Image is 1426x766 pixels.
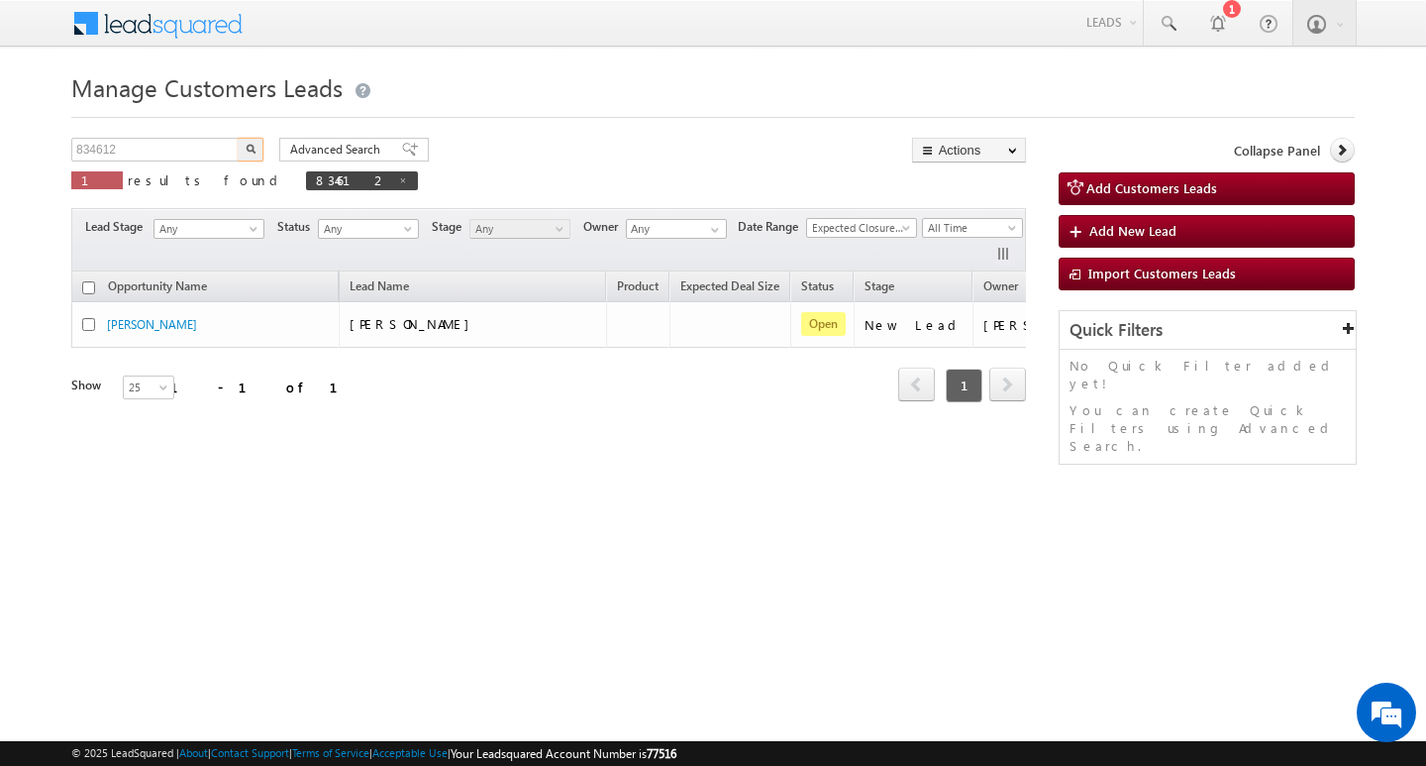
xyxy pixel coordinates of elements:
[71,377,107,394] div: Show
[898,368,935,401] span: prev
[583,218,626,236] span: Owner
[626,219,727,239] input: Type to Search
[738,218,806,236] span: Date Range
[898,370,935,401] a: prev
[153,219,264,239] a: Any
[801,312,846,336] span: Open
[71,744,676,763] span: © 2025 LeadSquared | | | | |
[350,315,479,332] span: [PERSON_NAME]
[865,278,894,293] span: Stage
[128,171,285,188] span: results found
[1089,222,1176,239] span: Add New Lead
[154,220,257,238] span: Any
[451,746,676,761] span: Your Leadsquared Account Number is
[865,316,964,334] div: New Lead
[1069,357,1346,392] p: No Quick Filter added yet!
[318,219,419,239] a: Any
[647,746,676,761] span: 77516
[946,369,982,402] span: 1
[277,218,318,236] span: Status
[292,746,369,759] a: Terms of Service
[791,275,844,301] a: Status
[123,376,174,399] a: 25
[700,220,725,240] a: Show All Items
[290,141,386,159] span: Advanced Search
[432,218,469,236] span: Stage
[1234,142,1320,160] span: Collapse Panel
[806,218,917,238] a: Expected Closure Date
[179,746,208,759] a: About
[989,370,1026,401] a: next
[85,218,151,236] span: Lead Stage
[372,746,448,759] a: Acceptable Use
[922,218,1023,238] a: All Time
[923,219,1017,237] span: All Time
[1069,401,1346,455] p: You can create Quick Filters using Advanced Search.
[82,281,95,294] input: Check all records
[855,275,904,301] a: Stage
[617,278,659,293] span: Product
[340,275,419,301] span: Lead Name
[246,144,255,154] img: Search
[807,219,910,237] span: Expected Closure Date
[469,219,570,239] a: Any
[1060,311,1356,350] div: Quick Filters
[98,275,217,301] a: Opportunity Name
[71,71,343,103] span: Manage Customers Leads
[108,278,207,293] span: Opportunity Name
[124,379,176,396] span: 25
[983,278,1018,293] span: Owner
[912,138,1026,163] button: Actions
[680,278,779,293] span: Expected Deal Size
[170,376,361,398] div: 1 - 1 of 1
[1086,179,1217,196] span: Add Customers Leads
[670,275,789,301] a: Expected Deal Size
[1088,265,1236,281] span: Import Customers Leads
[470,220,564,238] span: Any
[989,368,1026,401] span: next
[107,317,197,332] a: [PERSON_NAME]
[319,220,413,238] span: Any
[316,171,388,188] span: 834612
[983,316,1113,334] div: [PERSON_NAME]
[81,171,113,188] span: 1
[211,746,289,759] a: Contact Support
